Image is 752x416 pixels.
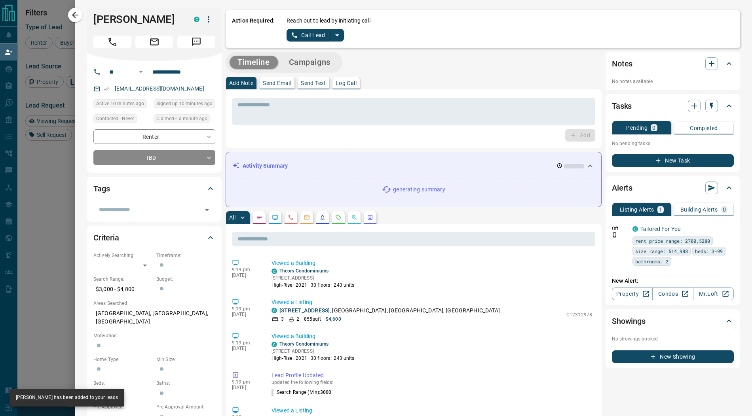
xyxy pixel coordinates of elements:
p: generating summary [393,185,445,194]
svg: Lead Browsing Activity [272,214,278,221]
a: Theory Condominiums [279,268,329,274]
p: Timeframe: [156,252,215,259]
h2: Notes [612,57,632,70]
span: bathrooms: 2 [635,257,668,265]
svg: Email Verified [104,86,109,92]
p: , [GEOGRAPHIC_DATA], [GEOGRAPHIC_DATA], [GEOGRAPHIC_DATA] [279,306,500,315]
p: Search Range (Min) : [272,389,332,396]
p: High-Rise | 2021 | 30 floors | 243 units [272,282,355,289]
p: Listing Alerts [620,207,654,212]
span: Contacted - Never [96,115,134,123]
div: TBD [93,150,215,165]
p: 0 [652,125,655,130]
p: Send Text [301,80,326,86]
h2: Alerts [612,182,632,194]
div: Activity Summary [232,159,595,173]
p: [DATE] [232,312,260,317]
p: [STREET_ADDRESS] [272,348,355,355]
h2: Tags [93,182,110,195]
div: split button [287,29,344,42]
p: Pending [626,125,648,130]
div: Sat Oct 11 2025 [154,99,215,110]
p: Viewed a Listing [272,407,592,415]
span: Active 10 minutes ago [96,100,144,108]
p: Home Type: [93,356,152,363]
span: Message [177,36,215,48]
p: Actively Searching: [93,252,152,259]
p: Motivation: [93,332,215,339]
p: Send Email [263,80,291,86]
a: Tailored For You [640,226,681,232]
p: Baths: [156,380,215,387]
p: Activity Summary [243,162,288,170]
p: [DATE] [232,385,260,390]
p: Log Call [336,80,357,86]
div: Showings [612,312,734,331]
span: Call [93,36,131,48]
p: Pre-Approval Amount: [156,403,215,410]
p: Pre-Approved: [93,403,152,410]
p: [DATE] [232,272,260,278]
span: Claimed < a minute ago [156,115,207,123]
div: condos.ca [632,226,638,232]
div: Criteria [93,228,215,247]
span: rent price range: 2700,5280 [635,237,710,245]
p: Add Note [229,80,253,86]
div: Sat Oct 11 2025 [154,114,215,125]
p: Off [612,225,628,232]
p: 9:19 pm [232,379,260,385]
p: 2 [296,316,299,323]
a: Mr.Loft [693,287,734,300]
p: Reach out to lead by initiating call [287,17,370,25]
h1: [PERSON_NAME] [93,13,182,26]
p: updated the following fields: [272,380,592,385]
a: Theory Condominiums [279,341,329,347]
p: New Alert: [612,277,734,285]
p: 9:19 pm [232,306,260,312]
p: 855 sqft [304,316,321,323]
h2: Tasks [612,100,632,112]
p: $4,600 [326,316,341,323]
p: Beds: [93,380,152,387]
button: New Showing [612,350,734,363]
p: Budget: [156,276,215,283]
p: All [229,215,235,220]
p: High-Rise | 2021 | 30 floors | 243 units [272,355,355,362]
p: [GEOGRAPHIC_DATA], [GEOGRAPHIC_DATA], [GEOGRAPHIC_DATA] [93,307,215,328]
p: Completed [690,125,718,131]
span: size range: 514,988 [635,247,688,255]
button: Open [136,67,146,77]
svg: Push Notification Only [612,232,617,238]
p: 9:19 pm [232,267,260,272]
p: 9:19 pm [232,340,260,346]
div: condos.ca [272,308,277,313]
svg: Notes [256,214,262,221]
div: Tags [93,179,215,198]
span: 3000 [320,390,331,395]
p: C12312978 [566,311,592,318]
div: Renter [93,129,215,144]
p: Viewed a Building [272,332,592,340]
svg: Emails [304,214,310,221]
svg: Calls [288,214,294,221]
p: $3,000 - $4,800 [93,283,152,296]
button: Timeline [230,56,278,69]
p: No pending tasks [612,138,734,149]
div: Tasks [612,96,734,115]
p: Search Range: [93,276,152,283]
div: condos.ca [194,17,199,22]
svg: Opportunities [351,214,357,221]
p: Viewed a Listing [272,298,592,306]
p: Building Alerts [680,207,718,212]
div: Notes [612,54,734,73]
button: Campaigns [281,56,338,69]
div: Alerts [612,178,734,197]
button: Open [201,204,213,216]
div: Sat Oct 11 2025 [93,99,150,110]
p: Viewed a Building [272,259,592,267]
svg: Requests [335,214,342,221]
a: [STREET_ADDRESS] [279,307,330,314]
p: 3 [281,316,284,323]
button: New Task [612,154,734,167]
p: [DATE] [232,346,260,351]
